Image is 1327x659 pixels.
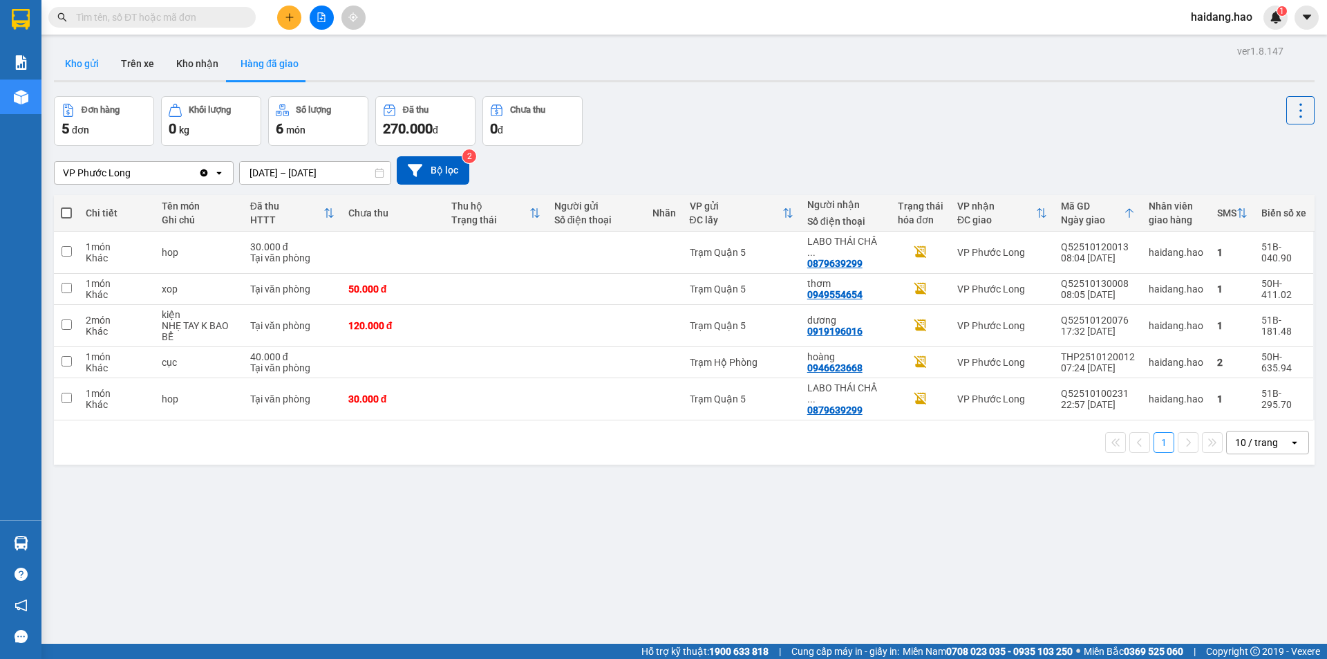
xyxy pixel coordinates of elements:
div: ĐC giao [957,214,1036,225]
button: Đơn hàng5đơn [54,96,154,146]
div: haidang.hao [1149,320,1203,331]
span: aim [348,12,358,22]
span: Miền Nam [903,644,1073,659]
div: LABO THÁI CHÂU NGÂN [807,382,884,405]
div: 1 món [86,388,148,399]
div: 30.000 đ [348,393,437,405]
div: Trạng thái [898,201,943,212]
span: question-circle [15,568,28,581]
div: Chưa thu [510,105,545,115]
div: 2 [1217,357,1248,368]
div: Tại văn phòng [250,362,335,373]
button: caret-down [1295,6,1319,30]
span: notification [15,599,28,612]
div: 07:24 [DATE] [1061,362,1135,373]
div: Khác [86,252,148,263]
input: Select a date range. [240,162,390,184]
span: caret-down [1301,11,1313,24]
div: hop [162,247,236,258]
div: 1 món [86,278,148,289]
div: 0946623668 [807,362,863,373]
th: Toggle SortBy [444,195,547,232]
div: 0879639299 [807,258,863,269]
span: search [57,12,67,22]
div: xop [162,284,236,295]
span: Miền Bắc [1084,644,1183,659]
div: 50.000 đ [348,284,437,295]
div: HTTT [250,214,323,225]
div: Trạm Quận 5 [690,284,793,295]
div: 0879639299 [807,405,863,416]
div: Nhãn [652,207,676,219]
div: VP nhận [957,201,1036,212]
div: 2 món [86,315,148,326]
button: Bộ lọc [397,156,469,185]
button: Đã thu270.000đ [375,96,476,146]
div: ĐC lấy [690,214,782,225]
div: Ngày giao [1061,214,1124,225]
div: Ghi chú [162,214,236,225]
div: Số điện thoại [554,214,639,225]
span: món [286,124,305,136]
div: LABO THÁI CHÂU NGÂN [807,236,884,258]
span: file-add [317,12,326,22]
div: SMS [1217,207,1236,219]
svg: open [214,167,225,178]
th: Toggle SortBy [683,195,800,232]
div: hoàng [807,351,884,362]
div: haidang.hao [1149,284,1203,295]
div: Đã thu [403,105,429,115]
div: 10 / trang [1235,436,1278,449]
span: ⚪️ [1076,649,1080,654]
button: aim [341,6,366,30]
div: 50H-635.94 [1261,351,1306,373]
th: Toggle SortBy [1054,195,1142,232]
div: 1 [1217,284,1248,295]
div: giao hàng [1149,214,1203,225]
div: 30.000 đ [250,241,335,252]
div: 1 món [86,241,148,252]
div: Trạm Quận 5 [690,393,793,405]
span: 1 [1279,6,1284,16]
div: Đơn hàng [82,105,120,115]
div: THP2510120012 [1061,351,1135,362]
div: Đã thu [250,201,323,212]
img: logo-vxr [12,9,30,30]
div: Khối lượng [189,105,231,115]
span: kg [179,124,189,136]
div: Mã GD [1061,201,1124,212]
button: Kho nhận [165,47,229,80]
div: 120.000 đ [348,320,437,331]
div: VP gửi [690,201,782,212]
div: cục [162,357,236,368]
div: Tại văn phòng [250,252,335,263]
div: Số lượng [296,105,331,115]
button: Hàng đã giao [229,47,310,80]
strong: 0369 525 060 [1124,646,1183,657]
div: thơm [807,278,884,289]
div: Tại văn phòng [250,393,335,405]
svg: Clear value [198,167,209,178]
div: Trạng thái [451,214,529,225]
span: 0 [169,120,176,137]
th: Toggle SortBy [950,195,1054,232]
img: icon-new-feature [1270,11,1282,24]
div: 51B-181.48 [1261,315,1306,337]
span: haidang.hao [1180,8,1263,26]
span: 270.000 [383,120,433,137]
th: Toggle SortBy [243,195,341,232]
button: Khối lượng0kg [161,96,261,146]
th: Toggle SortBy [1210,195,1254,232]
div: 1 [1217,393,1248,405]
span: đ [498,124,503,136]
div: Q52510100231 [1061,388,1135,399]
img: warehouse-icon [14,90,28,104]
button: Chưa thu0đ [482,96,583,146]
span: | [1194,644,1196,659]
div: VP Phước Long [957,393,1047,405]
button: plus [277,6,301,30]
div: 08:05 [DATE] [1061,289,1135,300]
div: 1 [1217,320,1248,331]
span: 5 [62,120,69,137]
div: kiện [162,309,236,320]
